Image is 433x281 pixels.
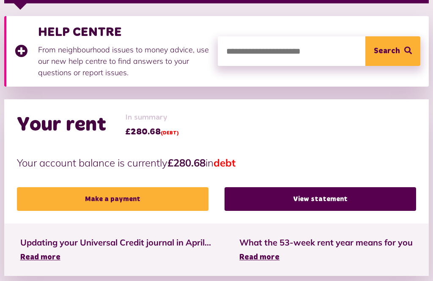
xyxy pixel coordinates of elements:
[239,254,280,262] span: Read more
[17,113,106,138] h2: Your rent
[374,37,400,66] span: Search
[239,237,413,249] span: What the 53-week rent year means for you
[161,131,179,136] span: (DEBT)
[225,188,416,211] a: View statement
[20,237,211,264] a: Updating your Universal Credit journal in April... Read more
[167,157,206,169] strong: £280.68
[38,25,209,40] h3: HELP CENTRE
[125,126,179,139] span: £280.68
[17,188,208,211] a: Make a payment
[125,112,179,124] span: In summary
[239,237,413,264] a: What the 53-week rent year means for you Read more
[365,37,420,66] button: Search
[17,156,416,171] p: Your account balance is currently in
[20,237,211,249] span: Updating your Universal Credit journal in April...
[20,254,60,262] span: Read more
[214,157,236,169] span: debt
[38,44,209,79] p: From neighbourhood issues to money advice, use our new help centre to find answers to your questi...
